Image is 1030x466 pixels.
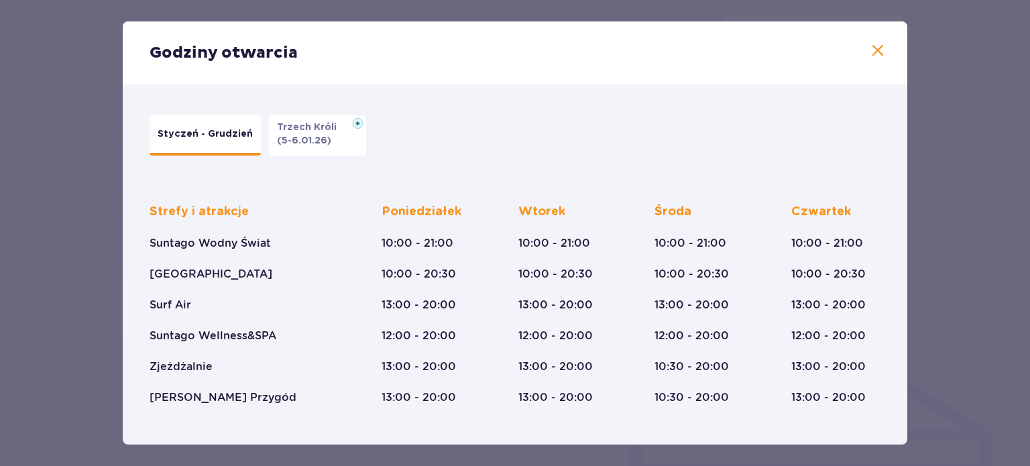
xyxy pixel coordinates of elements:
p: Wtorek [518,204,565,220]
p: (5-6.01.26) [277,134,331,148]
p: Trzech Króli [277,121,345,134]
p: 12:00 - 20:00 [654,329,729,343]
p: Czwartek [791,204,851,220]
p: 10:00 - 21:00 [382,236,453,251]
p: 10:00 - 21:00 [518,236,590,251]
p: 13:00 - 20:00 [791,390,866,405]
p: 10:00 - 21:00 [654,236,726,251]
p: 10:00 - 20:30 [654,267,729,282]
p: Suntago Wodny Świat [150,236,271,251]
p: Środa [654,204,691,220]
p: Zjeżdżalnie [150,359,213,374]
p: Poniedziałek [382,204,461,220]
p: Styczeń - Grudzień [158,127,253,141]
p: Suntago Wellness&SPA [150,329,276,343]
button: Trzech Króli(5-6.01.26) [269,115,366,156]
p: 13:00 - 20:00 [518,359,593,374]
p: 13:00 - 20:00 [382,298,456,312]
p: 13:00 - 20:00 [518,390,593,405]
p: [GEOGRAPHIC_DATA] [150,267,272,282]
p: 13:00 - 20:00 [518,298,593,312]
p: Godziny otwarcia [150,43,298,63]
button: Styczeń - Grudzień [150,115,261,156]
p: 10:30 - 20:00 [654,390,729,405]
p: 13:00 - 20:00 [791,298,866,312]
p: 12:00 - 20:00 [382,329,456,343]
p: 13:00 - 20:00 [654,298,729,312]
p: 13:00 - 20:00 [791,359,866,374]
p: Surf Air [150,298,191,312]
p: 10:00 - 20:30 [382,267,456,282]
p: 13:00 - 20:00 [382,390,456,405]
p: 10:00 - 20:30 [518,267,593,282]
p: 10:00 - 21:00 [791,236,863,251]
p: [PERSON_NAME] Przygód [150,390,296,405]
p: 10:00 - 20:30 [791,267,866,282]
p: 13:00 - 20:00 [382,359,456,374]
p: 10:30 - 20:00 [654,359,729,374]
p: Strefy i atrakcje [150,204,249,220]
p: 12:00 - 20:00 [518,329,593,343]
p: 12:00 - 20:00 [791,329,866,343]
